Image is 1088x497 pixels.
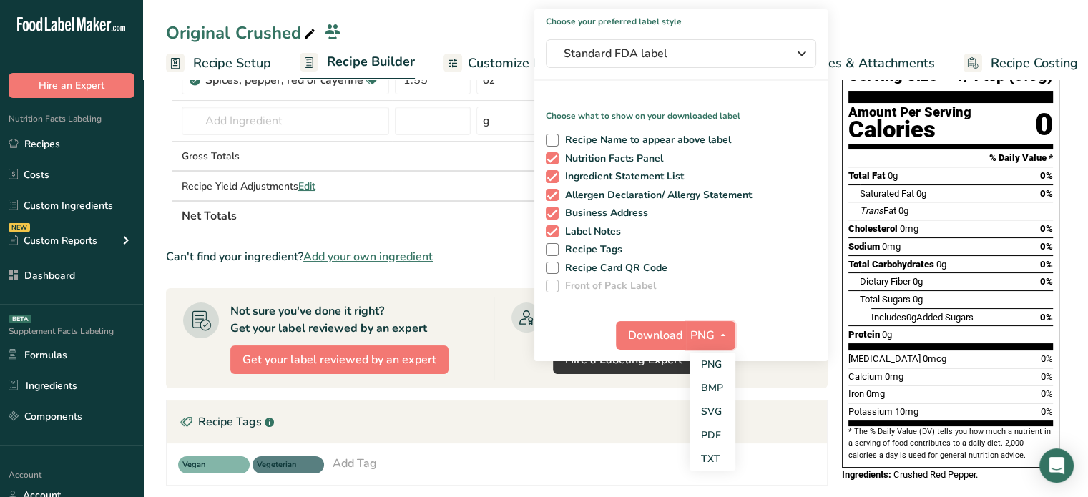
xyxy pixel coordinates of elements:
button: Standard FDA label [546,39,816,68]
div: Recipe Tags [167,400,827,443]
span: 0mg [866,388,885,399]
div: Can't find your ingredient? [166,248,828,265]
a: TXT [690,447,735,471]
span: Customize Label [468,54,567,73]
th: Net Totals [179,200,655,230]
span: 0g [898,205,908,216]
div: BETA [9,315,31,323]
span: Total Fat [848,170,886,181]
span: Crushed Red Pepper. [893,469,978,480]
span: Potassium [848,406,893,417]
span: 0g [913,276,923,287]
button: Get your label reviewed by an expert [230,345,449,374]
a: Notes & Attachments [783,47,935,79]
button: Download [616,321,686,350]
span: Cholesterol [848,223,898,234]
span: 0% [1040,276,1053,287]
span: 0g [913,294,923,305]
div: Spices, pepper, red or cayenne [205,72,363,89]
span: Recipe Tags [559,243,623,256]
span: Notes & Attachments [807,54,935,73]
a: PNG [690,353,735,376]
span: Protein [848,329,880,340]
span: Business Address [559,207,649,220]
span: Get your label reviewed by an expert [242,351,436,368]
span: Sodium [848,241,880,252]
span: Fat [860,205,896,216]
span: Ingredients: [842,469,891,480]
span: 0% [1040,170,1053,181]
span: 0% [1041,388,1053,399]
span: 0g [888,170,898,181]
span: Standard FDA label [564,45,778,62]
input: Add Ingredient [182,107,389,135]
span: Vegeterian [257,459,307,471]
button: Hire an Expert [9,73,134,98]
span: PNG [690,327,715,344]
span: Saturated Fat [860,188,914,199]
span: 0% [1040,241,1053,252]
span: 0g [916,188,926,199]
div: Custom Reports [9,233,97,248]
span: 0% [1040,223,1053,234]
span: Total Sugars [860,294,911,305]
div: Open Intercom Messenger [1039,448,1074,483]
span: 0mg [882,241,901,252]
span: Recipe Setup [193,54,271,73]
div: Original Crushed [166,20,318,46]
span: 0mg [885,371,903,382]
span: Dietary Fiber [860,276,911,287]
span: Allergen Declaration/ Allergy Statement [559,189,753,202]
span: Vegan [182,459,232,471]
a: BMP [690,376,735,400]
div: oz [483,72,494,89]
a: Customize Label [443,47,567,79]
div: 0 [1035,106,1053,144]
span: Iron [848,388,864,399]
div: Recipe Yield Adjustments [182,179,389,194]
a: PDF [690,423,735,447]
i: Trans [860,205,883,216]
section: % Daily Value * [848,149,1053,167]
span: Ingredient Statement List [559,170,685,183]
div: Calories [848,119,971,140]
button: PNG [686,321,735,350]
div: Not sure you've done it right? Get your label reviewed by an expert [230,302,427,337]
div: g [483,112,490,129]
span: Add your own ingredient [303,248,433,265]
a: Recipe Costing [964,47,1078,79]
span: Recipe Costing [991,54,1078,73]
div: NEW [9,223,30,232]
p: Choose what to show on your downloaded label [534,98,828,122]
span: 0% [1041,406,1053,417]
span: Recipe Card QR Code [559,262,668,275]
a: SVG [690,400,735,423]
span: Front of Pack Label [559,280,657,292]
span: 0% [1040,259,1053,270]
span: [MEDICAL_DATA] [848,353,921,364]
a: Recipe Builder [300,46,415,80]
div: Add Tag [333,455,377,472]
span: 0mcg [923,353,946,364]
span: 0% [1041,353,1053,364]
span: Total Carbohydrates [848,259,934,270]
span: Label Notes [559,225,622,238]
a: Recipe Setup [166,47,271,79]
span: 0g [882,329,892,340]
span: Nutrition Facts Panel [559,152,664,165]
span: Recipe Name to appear above label [559,134,732,147]
span: Edit [298,179,315,193]
span: 0% [1041,371,1053,382]
div: Gross Totals [182,149,389,164]
span: 0% [1040,188,1053,199]
span: 0mg [900,223,918,234]
span: 0g [906,312,916,323]
span: 10mg [895,406,918,417]
h1: Choose your preferred label style [534,9,828,28]
span: 0g [936,259,946,270]
span: Download [628,327,682,344]
span: Calcium [848,371,883,382]
section: * The % Daily Value (DV) tells you how much a nutrient in a serving of food contributes to a dail... [848,426,1053,461]
div: Amount Per Serving [848,106,971,119]
span: Recipe Builder [327,52,415,72]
